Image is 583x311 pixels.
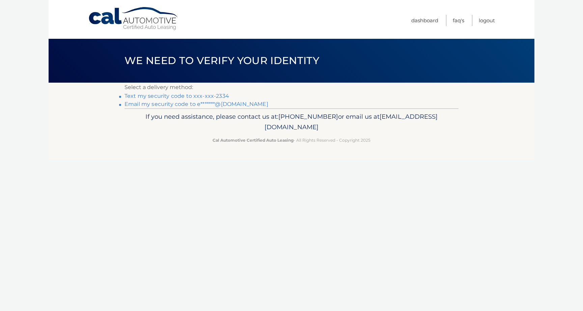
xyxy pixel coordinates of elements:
[479,15,495,26] a: Logout
[411,15,438,26] a: Dashboard
[129,137,454,144] p: - All Rights Reserved - Copyright 2025
[88,7,179,31] a: Cal Automotive
[213,138,294,143] strong: Cal Automotive Certified Auto Leasing
[453,15,464,26] a: FAQ's
[124,54,319,67] span: We need to verify your identity
[278,113,338,120] span: [PHONE_NUMBER]
[124,93,229,99] a: Text my security code to xxx-xxx-2334
[124,83,459,92] p: Select a delivery method:
[129,111,454,133] p: If you need assistance, please contact us at: or email us at
[124,101,268,107] a: Email my security code to e*******@[DOMAIN_NAME]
